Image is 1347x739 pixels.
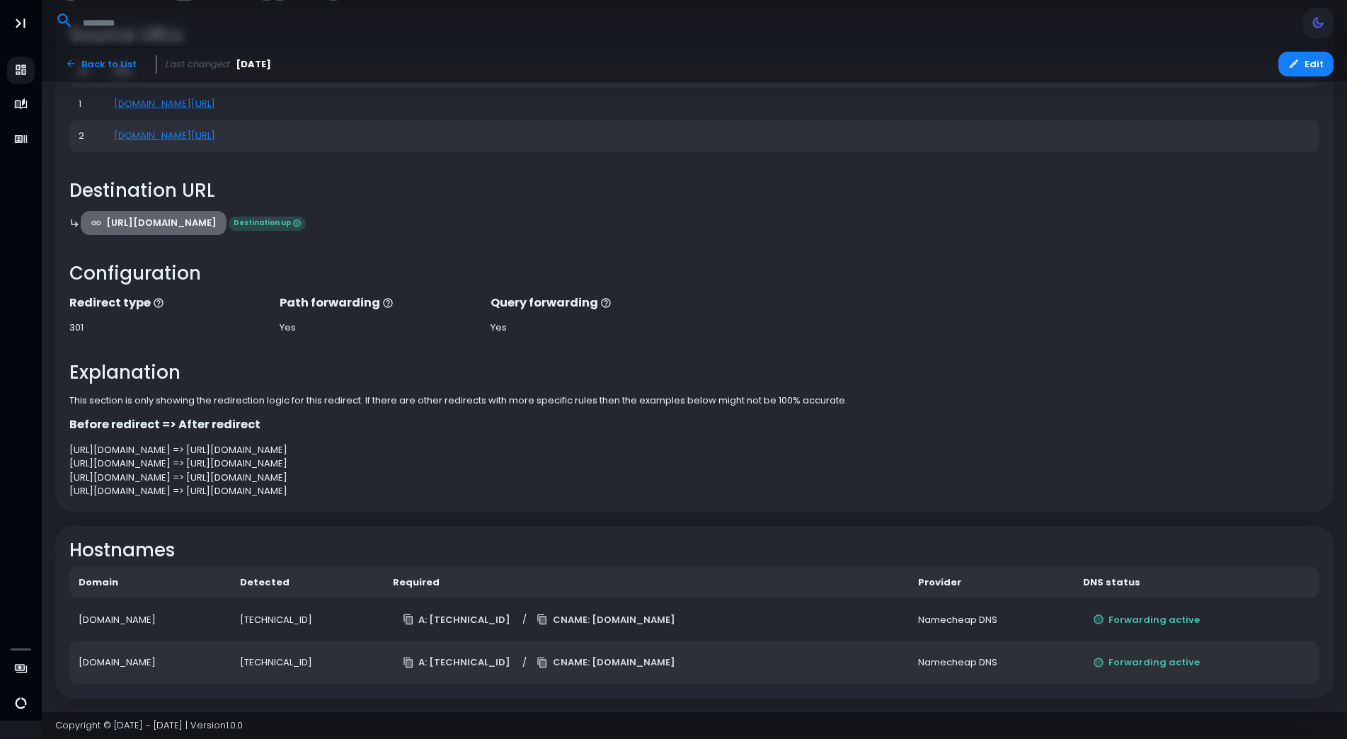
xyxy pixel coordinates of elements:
div: 2 [79,129,96,143]
div: [URL][DOMAIN_NAME] => [URL][DOMAIN_NAME] [69,457,1320,471]
p: This section is only showing the redirection logic for this redirect. If there are other redirect... [69,394,1320,408]
p: Redirect type [69,294,266,311]
div: Yes [280,321,476,335]
th: DNS status [1074,566,1319,599]
div: [URL][DOMAIN_NAME] => [URL][DOMAIN_NAME] [69,484,1320,498]
div: [DOMAIN_NAME] [79,613,222,627]
td: [TECHNICAL_ID] [231,598,384,641]
div: Namecheap DNS [918,613,1065,627]
h2: Hostnames [69,539,1320,561]
p: Before redirect => After redirect [69,416,1320,433]
th: Required [384,566,909,599]
h2: Destination URL [69,180,1320,202]
a: [URL][DOMAIN_NAME] [81,211,227,236]
span: Last changed: [166,57,231,71]
p: Path forwarding [280,294,476,311]
h2: Explanation [69,362,1320,384]
span: Destination up [229,217,306,231]
td: [TECHNICAL_ID] [231,641,384,684]
button: Edit [1278,52,1334,76]
button: Forwarding active [1083,607,1210,632]
div: Yes [491,321,687,335]
button: CNAME: [DOMAIN_NAME] [527,651,685,675]
button: CNAME: [DOMAIN_NAME] [527,607,685,632]
div: [URL][DOMAIN_NAME] => [URL][DOMAIN_NAME] [69,443,1320,457]
td: / [384,641,909,684]
th: Domain [69,566,231,599]
div: 1 [79,97,96,111]
button: A: [TECHNICAL_ID] [393,651,521,675]
div: 301 [69,321,266,335]
span: [DATE] [236,57,271,71]
button: A: [TECHNICAL_ID] [393,607,521,632]
h2: Configuration [69,263,1320,285]
th: Provider [909,566,1074,599]
div: Namecheap DNS [918,655,1065,670]
th: Detected [231,566,384,599]
td: / [384,598,909,641]
p: Query forwarding [491,294,687,311]
button: Toggle Aside [7,10,34,37]
a: [DOMAIN_NAME][URL] [114,97,215,110]
a: [DOMAIN_NAME][URL] [114,129,215,142]
div: [URL][DOMAIN_NAME] => [URL][DOMAIN_NAME] [69,471,1320,485]
div: [DOMAIN_NAME] [79,655,222,670]
span: Copyright © [DATE] - [DATE] | Version 1.0.0 [55,718,243,732]
a: Back to List [55,52,147,76]
button: Forwarding active [1083,651,1210,675]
